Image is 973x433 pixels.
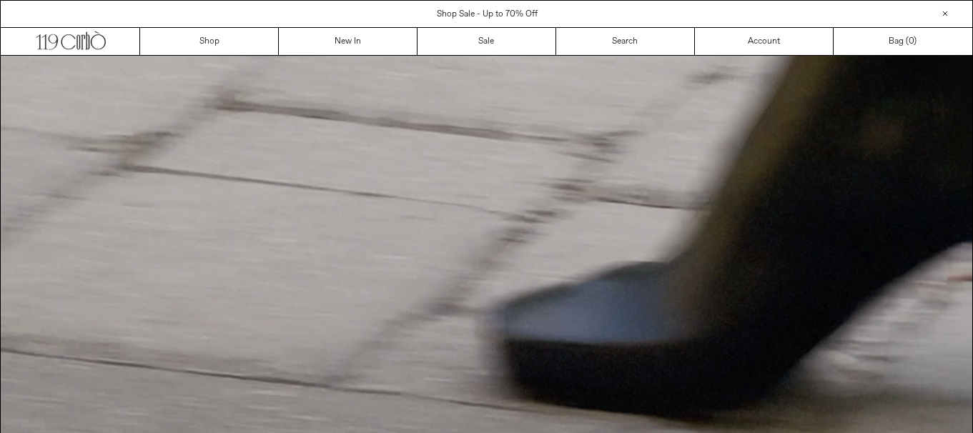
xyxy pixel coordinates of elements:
span: ) [909,35,917,48]
a: Sale [418,28,556,55]
a: Search [556,28,695,55]
span: 0 [909,36,914,47]
a: Shop [140,28,279,55]
a: New In [279,28,418,55]
a: Bag () [834,28,972,55]
a: Shop Sale - Up to 70% Off [437,9,538,20]
a: Account [695,28,834,55]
